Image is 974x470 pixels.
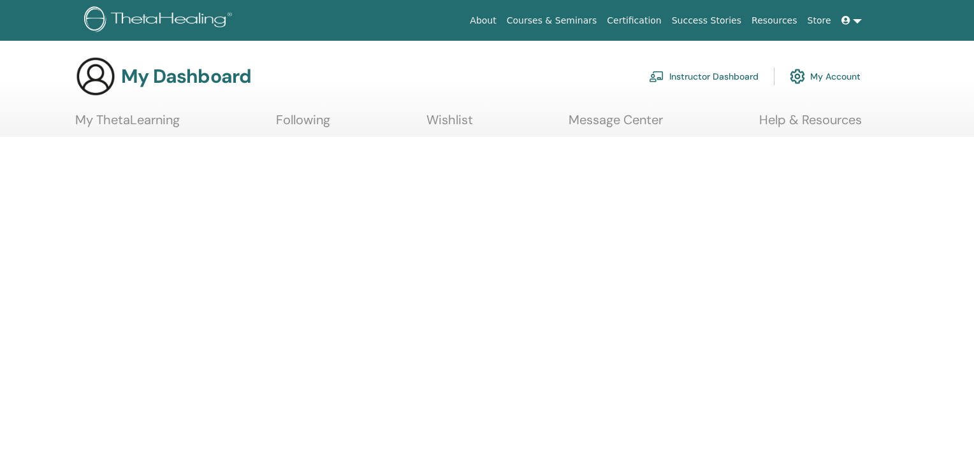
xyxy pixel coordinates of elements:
[759,112,862,137] a: Help & Resources
[602,9,666,32] a: Certification
[790,62,861,90] a: My Account
[121,65,251,88] h3: My Dashboard
[75,56,116,97] img: generic-user-icon.jpg
[502,9,602,32] a: Courses & Seminars
[803,9,836,32] a: Store
[746,9,803,32] a: Resources
[465,9,501,32] a: About
[667,9,746,32] a: Success Stories
[790,66,805,87] img: cog.svg
[569,112,663,137] a: Message Center
[276,112,330,137] a: Following
[649,71,664,82] img: chalkboard-teacher.svg
[75,112,180,137] a: My ThetaLearning
[426,112,473,137] a: Wishlist
[649,62,759,90] a: Instructor Dashboard
[84,6,236,35] img: logo.png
